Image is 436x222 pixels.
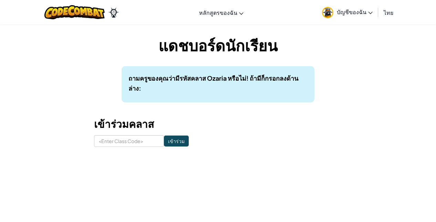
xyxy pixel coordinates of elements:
a: บัญชีของฉัน [319,1,376,23]
span: ไทย [384,9,393,16]
a: หลักสูตรของฉัน [196,3,247,22]
input: <Enter Class Code> [94,135,164,147]
h3: เข้าร่วมคลาส [94,116,342,132]
h1: แดชบอร์ดนักเรียน [94,34,342,56]
input: เข้าร่วม [164,135,189,147]
a: ไทย [380,3,397,22]
img: CodeCombat logo [44,5,105,19]
span: หลักสูตรของฉัน [199,9,237,16]
span: บัญชีของฉัน [337,8,373,16]
img: Ozaria [108,7,119,18]
b: ถามครูของคุณว่ามีรหัสคลาส Ozaria หรือไม่! ถ้ามีก็กรอกลงด้านล่าง: [128,74,298,92]
img: avatar [322,7,333,18]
